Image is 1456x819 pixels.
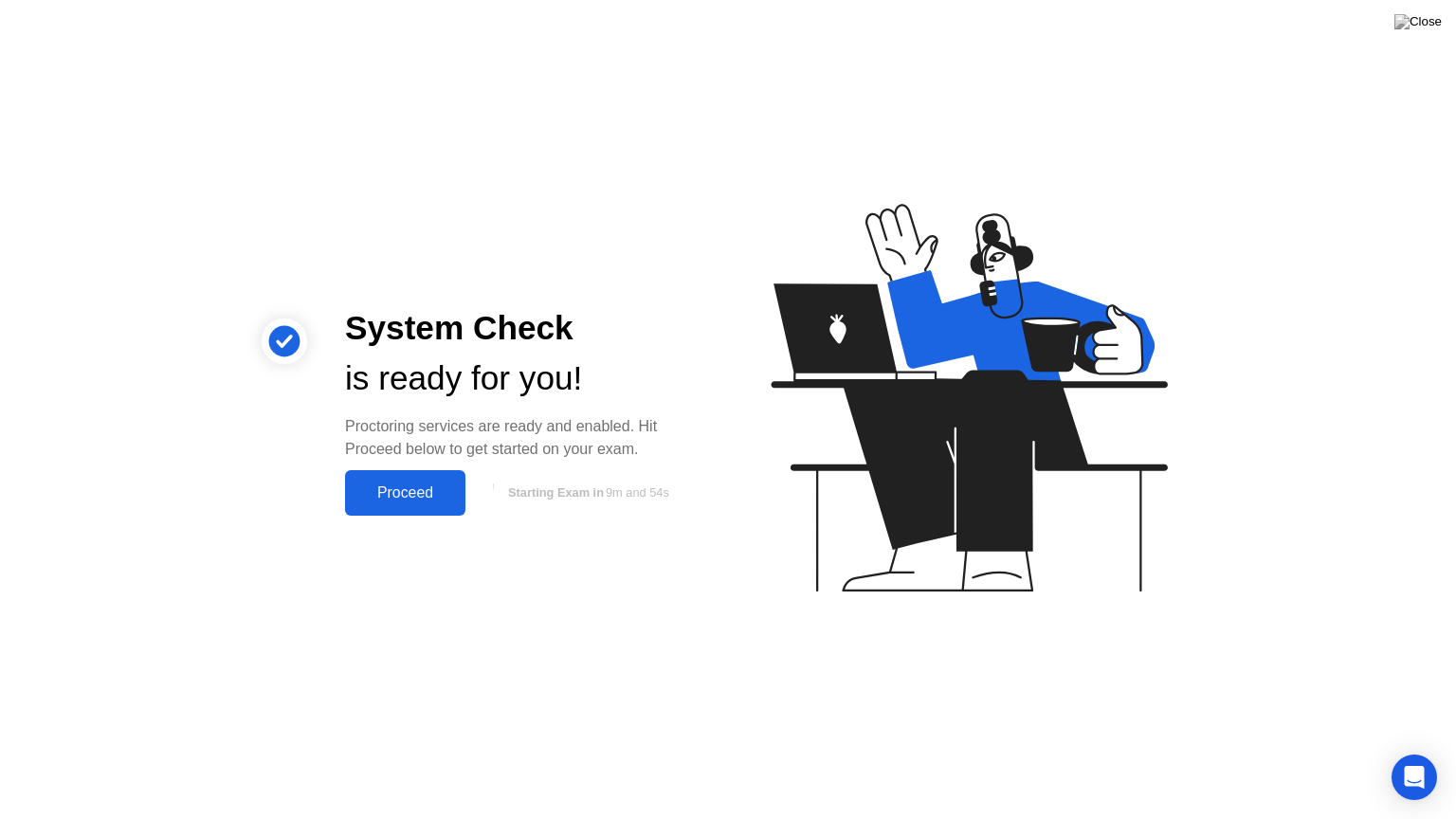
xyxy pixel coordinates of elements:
[345,354,698,404] div: is ready for you!
[345,415,698,461] div: Proctoring services are ready and enabled. Hit Proceed below to get started on your exam.
[345,303,698,354] div: System Check
[351,484,460,501] div: Proceed
[475,475,698,511] button: Starting Exam in9m and 54s
[1392,755,1437,800] div: Open Intercom Messenger
[345,470,465,516] button: Proceed
[1394,14,1442,29] img: Close
[606,485,669,500] span: 9m and 54s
